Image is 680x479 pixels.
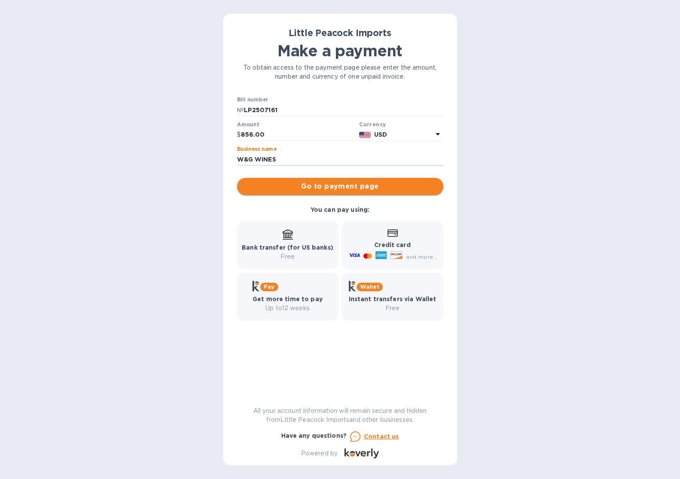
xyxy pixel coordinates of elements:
[244,181,437,192] span: Go to payment page
[242,244,333,251] b: Bank transfer (for US banks)
[241,128,356,141] input: 0.00
[237,98,268,103] label: Bill number
[237,153,443,166] input: Enter business name
[349,296,437,302] b: Instant transfers via Wallet
[252,296,323,302] b: Get more time to pay
[359,121,386,128] b: Currency
[237,63,443,81] p: To obtain access to the payment page please enter the amount, number and currency of one unpaid i...
[242,252,333,261] p: Free
[244,104,443,116] input: Enter bill number
[374,241,410,248] b: Credit card
[252,304,323,313] p: Up to 12 weeks
[301,449,338,458] p: Powered by
[237,122,259,127] label: Amount
[264,284,274,290] b: Pay
[374,131,387,138] b: USD
[349,304,437,313] p: Free
[359,132,371,138] img: USD
[237,130,241,139] p: $
[237,42,443,60] h1: Make a payment
[281,432,347,439] b: Have any questions?
[237,406,443,424] p: All your account information will remain secure and hidden from Little Peacock Imports and other ...
[364,433,399,440] u: Contact us
[311,206,369,213] b: You can pay using:
[237,106,244,115] p: №
[237,178,443,195] button: Go to payment page
[289,27,391,38] b: Little Peacock Imports
[360,284,380,290] b: Wallet
[406,253,437,260] span: and more...
[237,147,277,152] label: Business name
